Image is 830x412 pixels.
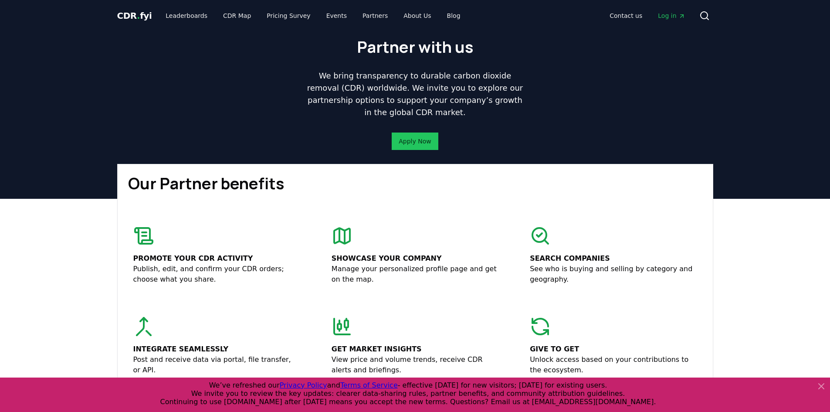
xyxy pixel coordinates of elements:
p: We bring transparency to durable carbon dioxide removal (CDR) worldwide. We invite you to explore... [304,70,527,119]
a: Events [319,8,354,24]
a: Log in [651,8,692,24]
nav: Main [159,8,467,24]
span: CDR fyi [117,10,152,21]
a: Contact us [603,8,649,24]
a: CDR Map [216,8,258,24]
h1: Partner with us [357,38,473,56]
p: Integrate seamlessly [133,344,300,354]
a: Blog [440,8,468,24]
a: Leaderboards [159,8,214,24]
p: Publish, edit, and confirm your CDR orders; choose what you share. [133,264,300,285]
span: . [137,10,140,21]
p: Manage your personalized profile page and get on the map. [332,264,498,285]
a: Apply Now [399,137,431,146]
h1: Our Partner benefits [128,175,702,192]
nav: Main [603,8,692,24]
a: Pricing Survey [260,8,317,24]
button: Apply Now [392,133,438,150]
p: Promote your CDR activity [133,253,300,264]
a: CDR.fyi [117,10,152,22]
p: Unlock access based on your contributions to the ecosystem. [530,354,697,375]
a: Partners [356,8,395,24]
p: Give to get [530,344,697,354]
p: View price and volume trends, receive CDR alerts and briefings. [332,354,498,375]
p: Search companies [530,253,697,264]
p: See who is buying and selling by category and geography. [530,264,697,285]
a: About Us [396,8,438,24]
p: Post and receive data via portal, file transfer, or API. [133,354,300,375]
p: Get market insights [332,344,498,354]
p: Showcase your company [332,253,498,264]
span: Log in [658,11,685,20]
